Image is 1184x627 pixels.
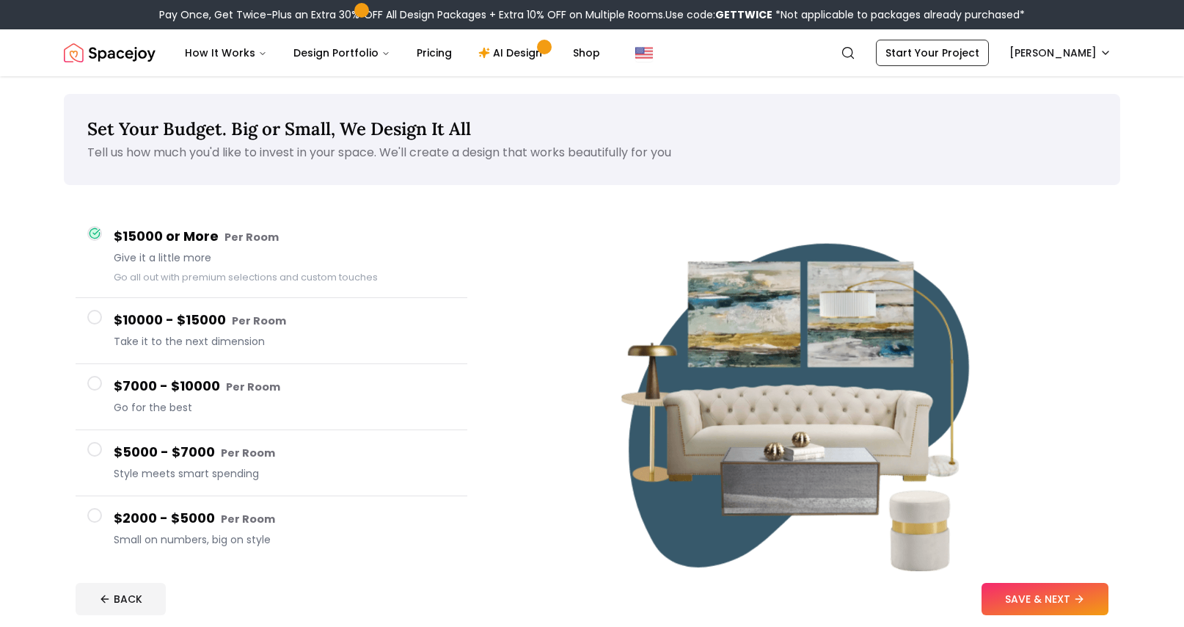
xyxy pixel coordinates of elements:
button: SAVE & NEXT [982,583,1108,615]
span: Take it to the next dimension [114,334,456,349]
span: Go for the best [114,400,456,415]
b: GETTWICE [715,7,772,22]
button: $10000 - $15000 Per RoomTake it to the next dimension [76,298,467,364]
button: Design Portfolio [282,38,402,68]
nav: Global [64,29,1120,76]
h4: $10000 - $15000 [114,310,456,331]
span: *Not applicable to packages already purchased* [772,7,1025,22]
h4: $15000 or More [114,226,456,247]
a: Start Your Project [876,40,989,66]
button: BACK [76,583,166,615]
button: [PERSON_NAME] [1001,40,1120,66]
div: Pay Once, Get Twice-Plus an Extra 30% OFF All Design Packages + Extra 10% OFF on Multiple Rooms. [159,7,1025,22]
button: $7000 - $10000 Per RoomGo for the best [76,364,467,430]
span: Give it a little more [114,250,456,265]
small: Per Room [224,230,279,244]
a: Spacejoy [64,38,156,68]
h4: $7000 - $10000 [114,376,456,397]
a: AI Design [467,38,558,68]
span: Style meets smart spending [114,466,456,481]
small: Per Room [221,446,275,460]
a: Shop [561,38,612,68]
span: Set Your Budget. Big or Small, We Design It All [87,117,471,140]
h4: $2000 - $5000 [114,508,456,529]
small: Per Room [221,512,275,526]
button: How It Works [173,38,279,68]
span: Use code: [665,7,772,22]
p: Tell us how much you'd like to invest in your space. We'll create a design that works beautifully... [87,144,1097,162]
img: Spacejoy Logo [64,38,156,68]
button: $2000 - $5000 Per RoomSmall on numbers, big on style [76,496,467,562]
span: Small on numbers, big on style [114,532,456,547]
nav: Main [173,38,612,68]
small: Go all out with premium selections and custom touches [114,271,378,283]
small: Per Room [232,313,286,328]
img: United States [635,44,653,62]
a: Pricing [405,38,464,68]
button: $5000 - $7000 Per RoomStyle meets smart spending [76,430,467,496]
h4: $5000 - $7000 [114,442,456,463]
button: $15000 or More Per RoomGive it a little moreGo all out with premium selections and custom touches [76,214,467,298]
small: Per Room [226,380,280,394]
